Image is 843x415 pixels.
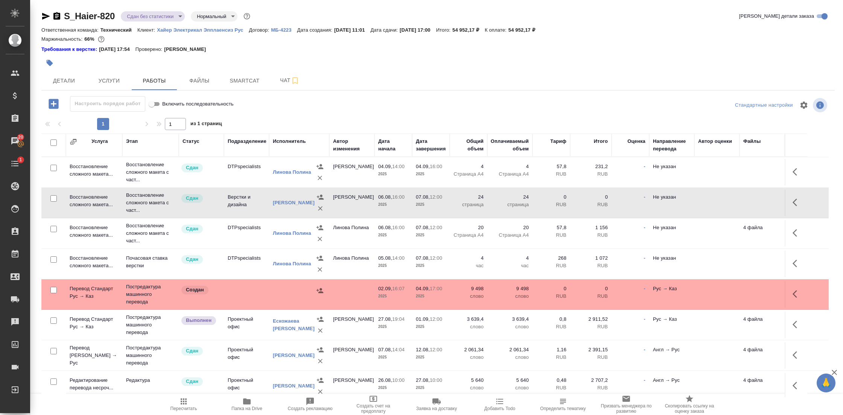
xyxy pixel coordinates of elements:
p: RUB [536,231,566,239]
div: Менеджер проверил работу исполнителя, передает ее на следующий этап [181,163,220,173]
button: Добавить работу [43,96,64,112]
button: Назначить [314,285,326,296]
div: Нажми, чтобы открыть папку с инструкцией [41,46,99,53]
a: Линова Полина [273,261,311,266]
a: Требования к верстке: [41,46,99,53]
div: Статус [183,138,199,145]
p: Страница А4 [491,170,529,178]
button: Создать рекламацию [278,394,342,415]
td: Восстановление сложного макета... [66,159,122,185]
a: [PERSON_NAME] [273,383,315,389]
p: 54 952,17 ₽ [452,27,485,33]
div: Автор изменения [333,138,371,153]
button: Определить тематику [531,394,595,415]
span: Услуги [91,76,127,86]
p: 19:04 [392,316,405,322]
div: Подразделение [228,138,266,145]
p: 2025 [416,292,446,300]
a: - [644,377,645,383]
span: Включить последовательность [162,100,234,108]
td: Проектный офис [224,312,269,338]
p: 0 [536,285,566,292]
td: Проектный офис [224,342,269,369]
p: Постредактура машинного перевода [126,314,175,336]
button: Назначить [314,253,326,264]
span: Настроить таблицу [795,96,813,114]
p: RUB [574,231,608,239]
button: Удалить [315,355,326,367]
svg: Подписаться [291,76,300,85]
p: Почасовая ставка верстки [126,254,175,270]
p: страница [453,201,484,208]
td: Не указан [649,251,694,277]
p: 2025 [416,231,446,239]
p: слово [453,384,484,392]
button: Заявка на доставку [405,394,468,415]
p: 07.08, [416,255,430,261]
a: - [644,347,645,352]
p: Выполнен [186,317,212,324]
p: 0,8 [536,315,566,323]
p: 2025 [378,201,408,208]
button: Назначить [315,344,326,355]
p: RUB [574,170,608,178]
td: Верстки и дизайна [224,190,269,216]
p: Страница А4 [453,231,484,239]
p: Дата создания: [297,27,334,33]
p: 3 639,4 [453,315,484,323]
p: RUB [536,292,566,300]
span: Работы [136,76,172,86]
td: Перевод Стандарт Рус → Каз [66,281,122,308]
p: 2025 [378,323,408,331]
button: Удалить [315,325,326,336]
p: 2 061,34 [453,346,484,354]
p: [PERSON_NAME] [164,46,212,53]
button: Удалить [314,264,326,275]
span: Добавить Todo [484,406,515,411]
p: Сдан [186,378,198,385]
a: [PERSON_NAME] [273,200,315,205]
td: DTPspecialists [224,159,269,185]
span: Файлы [181,76,218,86]
p: слово [491,354,529,361]
p: [DATE] 11:01 [334,27,371,33]
p: 2025 [378,292,408,300]
p: 27.08, [416,377,430,383]
p: RUB [574,354,608,361]
p: 10:00 [392,377,405,383]
p: Восстановление сложного макета с част... [126,191,175,214]
p: RUB [536,201,566,208]
a: - [644,255,645,261]
p: 24 [491,193,529,201]
button: Доп статусы указывают на важность/срочность заказа [242,11,252,21]
p: Дата сдачи: [371,27,400,33]
p: 14:00 [392,164,405,169]
p: 16:00 [430,164,442,169]
span: Заявка на доставку [416,406,457,411]
span: Создать рекламацию [288,406,333,411]
p: 14:04 [392,347,405,352]
p: 66% [84,36,96,42]
div: Тариф [550,138,566,145]
p: 24 [453,193,484,201]
p: 01.09, [416,316,430,322]
p: 57,8 [536,224,566,231]
p: 04.09, [378,164,392,169]
a: Ескожаева [PERSON_NAME] [273,318,315,331]
p: 2025 [416,384,446,392]
p: 231,2 [574,163,608,170]
span: 🙏 [820,375,832,391]
p: 06.08, [378,225,392,230]
a: 1 [2,154,28,173]
div: Сдан без статистики [191,11,237,21]
p: Постредактура машинного перевода [126,283,175,306]
button: Здесь прячутся важные кнопки [788,163,806,181]
td: Рус → Каз [649,312,694,338]
div: Менеджер проверил работу исполнителя, передает ее на следующий этап [181,377,220,387]
p: 268 [536,254,566,262]
a: - [644,286,645,291]
td: [PERSON_NAME] [329,159,374,185]
span: Создать счет на предоплату [346,403,400,414]
p: 20 [491,224,529,231]
button: Назначить [315,314,326,325]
